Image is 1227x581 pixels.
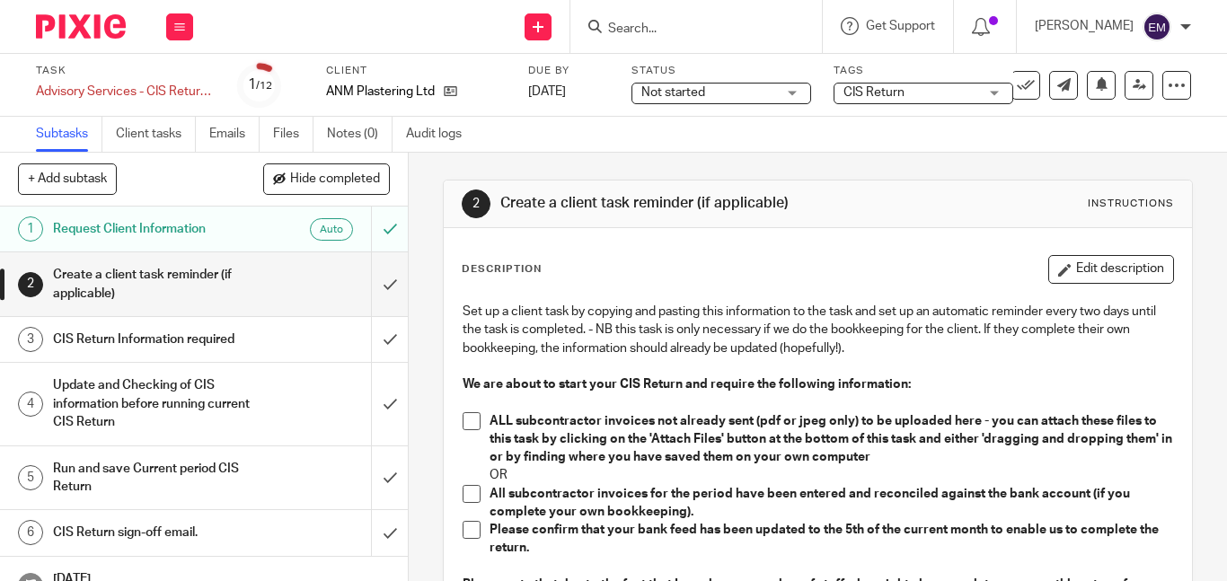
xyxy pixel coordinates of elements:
[490,415,1175,464] strong: ALL subcontractor invoices not already sent (pdf or jpeg only) to be uploaded here - you can atta...
[290,172,380,187] span: Hide completed
[371,510,408,555] div: Mark as done
[490,466,1173,484] p: OR
[36,83,216,101] div: Advisory Services - CIS Return Reporting
[53,261,253,307] h1: Create a client task reminder (if applicable)
[1143,13,1171,41] img: svg%3E
[310,218,353,241] div: Automated emails are sent as soon as the preceding subtask is completed.
[209,117,260,152] a: Emails
[263,163,390,194] button: Hide completed
[18,216,43,242] div: 1
[273,117,313,152] a: Files
[1035,17,1134,35] p: [PERSON_NAME]
[36,14,126,39] img: Pixie
[606,22,768,38] input: Search
[18,520,43,545] div: 6
[371,363,408,445] div: Mark as done
[256,81,272,91] small: /12
[18,327,43,352] div: 3
[834,64,1013,78] label: Tags
[463,303,1173,357] p: Set up a client task by copying and pasting this information to the task and set up an automatic ...
[36,117,102,152] a: Subtasks
[631,64,811,78] label: Status
[866,20,935,32] span: Get Support
[371,446,408,510] div: Mark as done
[18,272,43,297] div: 2
[490,488,1133,518] strong: All subcontractor invoices for the period have been entered and reconciled against the bank accou...
[462,262,542,277] p: Description
[500,194,856,213] h1: Create a client task reminder (if applicable)
[1049,71,1078,100] a: Send new email to ANM Plastering Ltd
[53,455,253,501] h1: Run and save Current period CIS Return
[641,86,705,99] span: Not started
[53,519,253,546] h1: CIS Return sign-off email.
[116,117,196,152] a: Client tasks
[444,84,457,98] i: Open client page
[371,252,408,316] div: Mark as done
[462,189,490,218] div: 2
[326,83,435,101] p: ANM Plastering Ltd
[1087,71,1116,100] button: Snooze task
[248,75,272,95] div: 1
[371,317,408,362] div: Mark as done
[327,117,393,152] a: Notes (0)
[406,117,475,152] a: Audit logs
[53,216,253,242] h1: Request Client Information
[843,86,905,99] span: CIS Return
[36,64,216,78] label: Task
[371,207,408,251] div: Can't undo an automated email
[490,524,1161,554] strong: Please confirm that your bank feed has been updated to the 5th of the current month to enable us ...
[1088,197,1174,211] div: Instructions
[18,392,43,417] div: 4
[326,64,506,78] label: Client
[18,163,117,194] button: + Add subtask
[18,465,43,490] div: 5
[1048,255,1174,284] button: Edit description
[463,378,911,391] strong: We are about to start your CIS Return and require the following information:
[528,85,566,98] span: [DATE]
[1125,71,1153,100] a: Reassign task
[53,326,253,353] h1: CIS Return Information required
[53,372,253,436] h1: Update and Checking of CIS information before running current CIS Return
[528,64,609,78] label: Due by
